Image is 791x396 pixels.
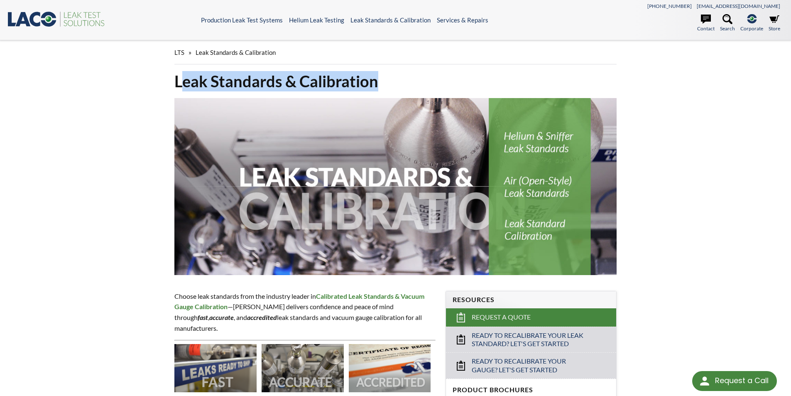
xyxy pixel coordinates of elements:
[446,308,616,327] a: Request a Quote
[697,14,715,32] a: Contact
[453,386,610,394] h4: Product Brochures
[446,352,616,379] a: Ready to Recalibrate Your Gauge? Let's Get Started
[692,371,777,391] div: Request a Call
[647,3,692,9] a: [PHONE_NUMBER]
[350,16,431,24] a: Leak Standards & Calibration
[472,357,592,374] span: Ready to Recalibrate Your Gauge? Let's Get Started
[720,14,735,32] a: Search
[349,344,431,392] img: Image showing the word ACCREDITED overlaid on it
[472,331,592,349] span: Ready to Recalibrate Your Leak Standard? Let's Get Started
[174,71,617,91] h1: Leak Standards & Calibration
[697,3,780,9] a: [EMAIL_ADDRESS][DOMAIN_NAME]
[453,295,610,304] h4: Resources
[174,49,184,56] span: LTS
[196,49,276,56] span: Leak Standards & Calibration
[289,16,344,24] a: Helium Leak Testing
[769,14,780,32] a: Store
[209,313,234,321] strong: accurate
[740,25,763,32] span: Corporate
[247,313,277,321] em: accredited
[698,374,711,388] img: round button
[174,291,436,333] p: Choose leak standards from the industry leader in —[PERSON_NAME] delivers confidence and peace of...
[262,344,344,392] img: Image showing the word ACCURATE overlaid on it
[715,371,769,390] div: Request a Call
[174,41,617,64] div: »
[472,313,531,322] span: Request a Quote
[437,16,488,24] a: Services & Repairs
[446,327,616,353] a: Ready to Recalibrate Your Leak Standard? Let's Get Started
[174,98,617,275] img: Leak Standards & Calibration header
[174,344,257,392] img: Image showing the word FAST overlaid on it
[198,313,208,321] em: fast
[201,16,283,24] a: Production Leak Test Systems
